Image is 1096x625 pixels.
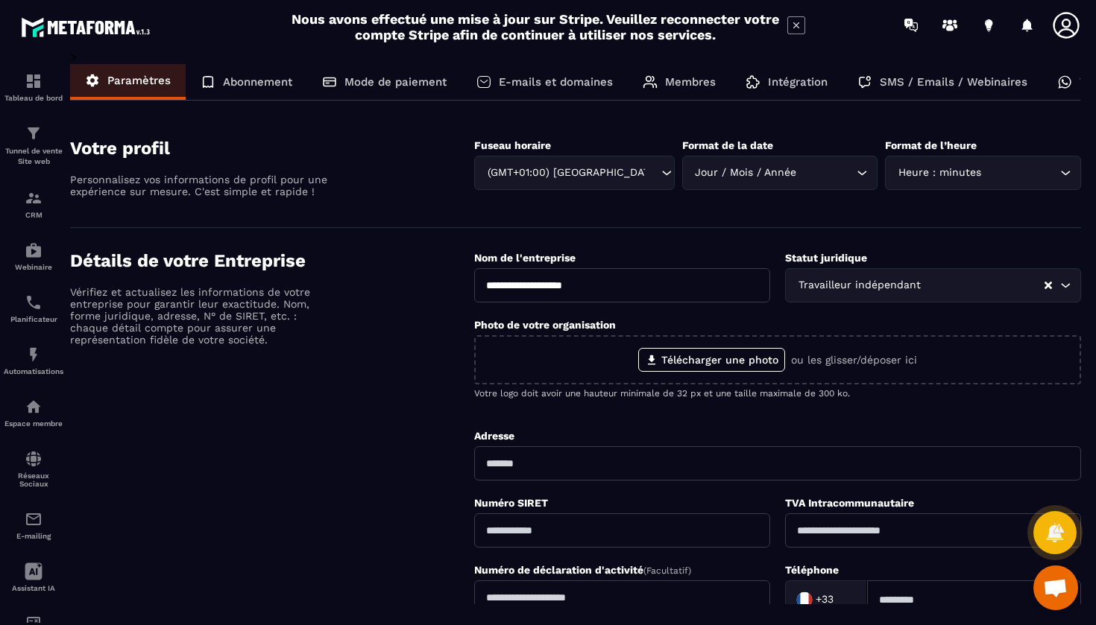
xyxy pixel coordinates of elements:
img: formation [25,189,42,207]
img: email [25,510,42,528]
input: Search for option [984,165,1056,181]
span: Heure : minutes [895,165,984,181]
h4: Votre profil [70,138,474,159]
label: Télécharger une photo [638,348,785,372]
a: formationformationTunnel de vente Site web [4,113,63,178]
a: automationsautomationsAutomatisations [4,334,63,387]
a: automationsautomationsWebinaire [4,230,63,282]
p: Membres [665,75,716,89]
a: Assistant IA [4,551,63,603]
a: formationformationCRM [4,178,63,230]
p: SMS / Emails / Webinaires [880,75,1027,89]
div: Search for option [785,580,867,619]
span: +33 [816,592,834,607]
p: E-mailing [4,532,63,540]
div: Ouvrir le chat [1033,565,1078,610]
p: Mode de paiement [344,75,447,89]
a: emailemailE-mailing [4,499,63,551]
button: Clear Selected [1045,280,1052,291]
p: Assistant IA [4,584,63,592]
span: Jour / Mois / Année [692,165,800,181]
a: automationsautomationsEspace membre [4,387,63,439]
img: automations [25,346,42,364]
p: Paramètres [107,74,171,87]
img: Country Flag [790,585,819,615]
h2: Nous avons effectué une mise à jour sur Stripe. Veuillez reconnecter votre compte Stripe afin de ... [291,11,780,42]
label: Numéro de déclaration d'activité [474,564,691,576]
img: automations [25,398,42,416]
input: Search for option [837,588,851,611]
label: Photo de votre organisation [474,319,616,331]
p: Personnalisez vos informations de profil pour une expérience sur mesure. C'est simple et rapide ! [70,174,331,197]
label: Format de la date [682,139,773,151]
span: (GMT+01:00) [GEOGRAPHIC_DATA] [484,165,646,181]
h4: Détails de votre Entreprise [70,250,474,271]
label: Téléphone [785,564,839,576]
p: Planificateur [4,315,63,323]
input: Search for option [646,165,658,181]
p: ou les glisser/déposer ici [791,354,917,366]
img: social-network [25,450,42,468]
label: Fuseau horaire [474,139,551,151]
img: scheduler [25,294,42,311]
input: Search for option [800,165,854,181]
a: social-networksocial-networkRéseaux Sociaux [4,439,63,499]
label: Format de l’heure [885,139,977,151]
p: Intégration [768,75,828,89]
a: schedulerschedulerPlanificateur [4,282,63,334]
input: Search for option [924,277,1043,294]
p: CRM [4,211,63,219]
p: Tunnel de vente Site web [4,146,63,167]
p: Vérifiez et actualisez les informations de votre entreprise pour garantir leur exactitude. Nom, f... [70,286,331,346]
div: Search for option [885,156,1081,190]
img: automations [25,241,42,259]
div: Search for option [474,156,674,190]
a: formationformationTableau de bord [4,61,63,113]
div: Search for option [682,156,878,190]
p: Réseaux Sociaux [4,472,63,488]
p: E-mails et domaines [499,75,613,89]
img: logo [21,13,155,41]
span: Travailleur indépendant [795,277,924,294]
label: TVA Intracommunautaire [785,497,914,509]
p: Tableau de bord [4,94,63,102]
p: Abonnement [223,75,292,89]
label: Adresse [474,430,514,442]
label: Numéro SIRET [474,497,548,509]
label: Statut juridique [785,252,867,264]
img: formation [25,124,42,142]
span: (Facultatif) [643,565,691,576]
div: Search for option [785,268,1081,302]
p: Automatisations [4,367,63,375]
label: Nom de l'entreprise [474,252,576,264]
p: Votre logo doit avoir une hauteur minimale de 32 px et une taille maximale de 300 ko. [474,388,1081,399]
p: Espace membre [4,419,63,428]
p: Webinaire [4,263,63,271]
img: formation [25,72,42,90]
